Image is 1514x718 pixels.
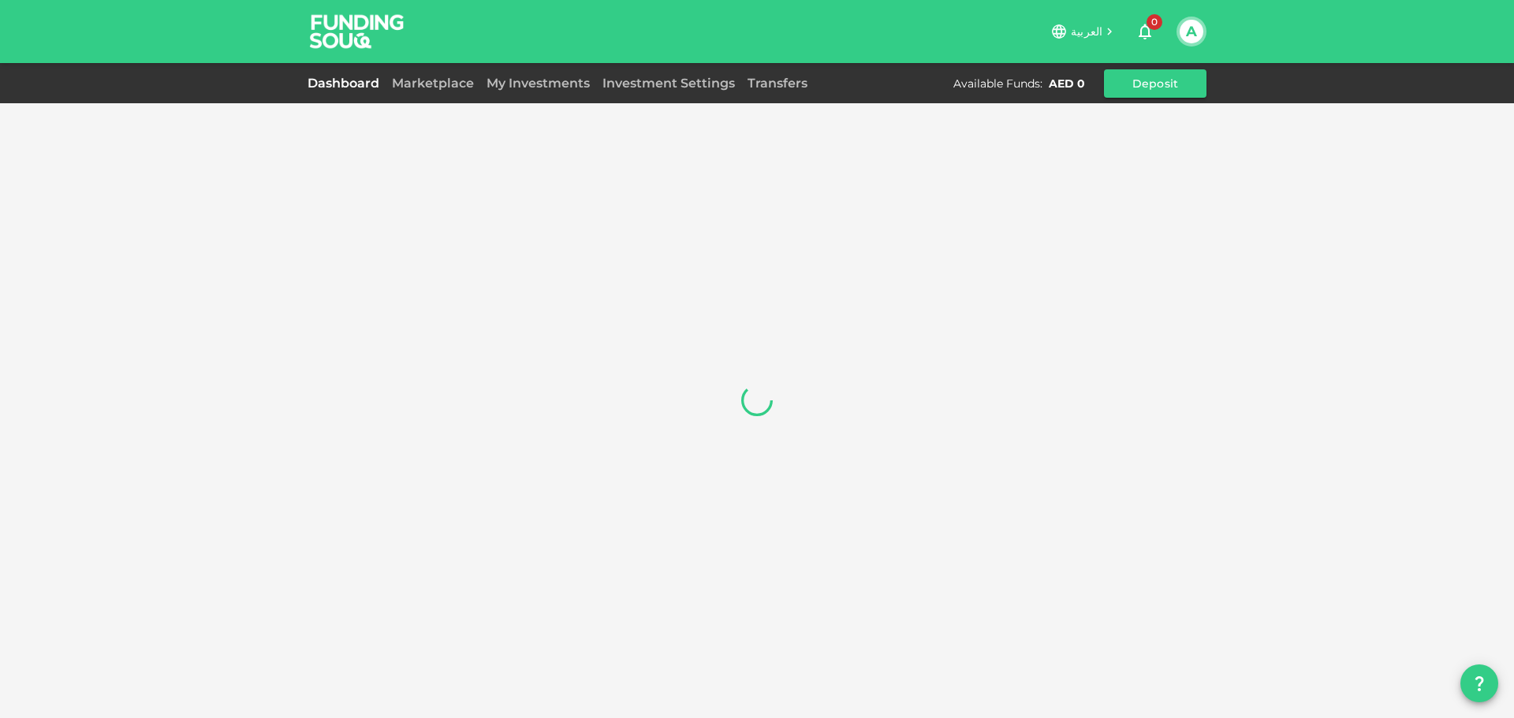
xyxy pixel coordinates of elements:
span: العربية [1071,24,1102,39]
a: Transfers [741,76,814,91]
button: Deposit [1104,69,1206,98]
a: Marketplace [386,76,480,91]
a: Dashboard [308,76,386,91]
button: A [1180,20,1203,43]
div: Available Funds : [953,76,1042,91]
button: 0 [1129,16,1161,47]
button: question [1460,664,1498,702]
span: 0 [1147,14,1162,30]
a: My Investments [480,76,596,91]
div: AED 0 [1049,76,1085,91]
a: Investment Settings [596,76,741,91]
